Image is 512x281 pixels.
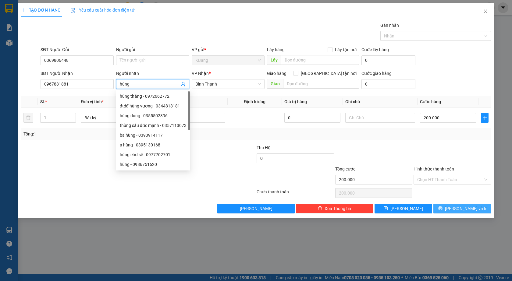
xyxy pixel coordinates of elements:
[84,113,147,122] span: Bất kỳ
[181,82,186,86] span: user-add
[116,150,190,160] div: hùng chư sê - 0977702701
[23,131,198,137] div: Tổng: 1
[21,8,61,12] span: TẠO ĐƠN HÀNG
[390,205,423,212] span: [PERSON_NAME]
[116,101,190,111] div: đtdđ hùng vương - 0344818181
[116,160,190,169] div: hùng - 0986751620
[192,71,209,76] span: VP Nhận
[296,204,373,213] button: deleteXóa Thông tin
[217,204,295,213] button: [PERSON_NAME]
[267,79,283,89] span: Giao
[120,151,187,158] div: hùng chư sê - 0977702701
[21,8,25,12] span: plus
[195,79,261,89] span: Bình Thạnh
[120,161,187,168] div: hùng - 0986751620
[120,142,187,148] div: a hùng - 0395130168
[116,111,190,121] div: hùng dung - 0355502396
[81,99,104,104] span: Đơn vị tính
[420,99,441,104] span: Cước hàng
[335,167,355,171] span: Tổng cước
[240,205,272,212] span: [PERSON_NAME]
[332,46,359,53] span: Lấy tận nơi
[257,145,271,150] span: Thu Hộ
[120,112,187,119] div: hùng dung - 0355502396
[192,46,265,53] div: VP gửi
[361,79,416,89] input: Cước giao hàng
[380,23,399,28] label: Gán nhãn
[120,93,187,100] div: hùng thắng - 0972662772
[384,206,388,211] span: save
[40,99,45,104] span: SL
[298,70,359,77] span: [GEOGRAPHIC_DATA] tận nơi
[414,167,454,171] label: Hình thức thanh toán
[155,113,225,123] input: VD: Bàn, Ghế
[284,99,307,104] span: Giá trị hàng
[195,56,261,65] span: KBang
[267,47,285,52] span: Lấy hàng
[481,115,488,120] span: plus
[325,205,351,212] span: Xóa Thông tin
[120,132,187,139] div: ba hùng - 0393914117
[116,130,190,140] div: ba hùng - 0393914117
[361,47,389,52] label: Cước lấy hàng
[375,204,432,213] button: save[PERSON_NAME]
[120,122,187,129] div: thùng sầu đức mạnh - 0357113073
[283,79,359,89] input: Dọc đường
[281,55,359,65] input: Dọc đường
[361,55,416,65] input: Cước lấy hàng
[70,8,135,12] span: Yêu cầu xuất hóa đơn điện tử
[438,206,443,211] span: printer
[116,121,190,130] div: thùng sầu đức mạnh - 0357113073
[343,96,418,108] th: Ghi chú
[267,55,281,65] span: Lấy
[41,46,114,53] div: SĐT Người Gửi
[345,113,415,123] input: Ghi Chú
[483,9,488,14] span: close
[70,8,75,13] img: icon
[318,206,322,211] span: delete
[41,70,114,77] div: SĐT Người Nhận
[116,91,190,101] div: hùng thắng - 0972662772
[481,113,489,123] button: plus
[445,205,488,212] span: [PERSON_NAME] và In
[433,204,491,213] button: printer[PERSON_NAME] và In
[256,188,335,199] div: Chưa thanh toán
[23,113,33,123] button: delete
[116,46,189,53] div: Người gửi
[284,113,340,123] input: 0
[120,103,187,109] div: đtdđ hùng vương - 0344818181
[244,99,265,104] span: Định lượng
[361,71,392,76] label: Cước giao hàng
[267,71,286,76] span: Giao hàng
[477,3,494,20] button: Close
[116,70,189,77] div: Người nhận
[116,140,190,150] div: a hùng - 0395130168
